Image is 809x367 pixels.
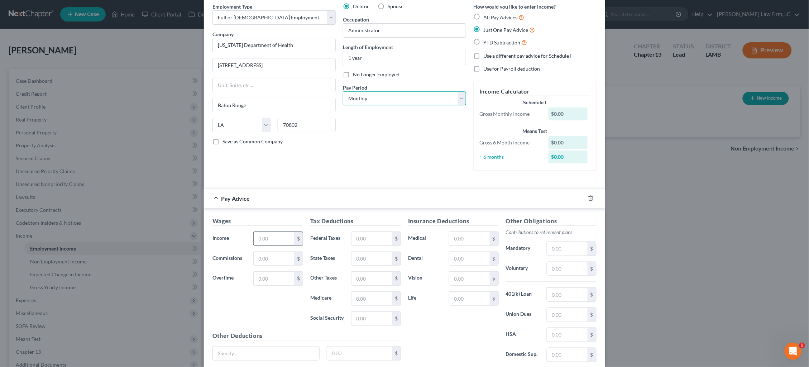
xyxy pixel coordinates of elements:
input: 0.00 [547,262,588,276]
input: -- [343,24,466,37]
div: $ [294,252,303,266]
label: Mandatory [502,242,543,256]
label: HSA [502,328,543,342]
span: Use a different pay advice for Schedule I [483,53,572,59]
label: Federal Taxes [307,232,348,246]
label: How would you like to enter income? [473,3,556,10]
h5: Insurance Deductions [408,217,499,226]
div: $ [294,272,303,285]
span: Just One Pay Advice [483,27,528,33]
div: $ [588,308,596,321]
label: Medicare [307,291,348,306]
input: 0.00 [449,272,490,285]
div: $ [588,288,596,301]
input: 0.00 [327,347,392,360]
span: YTD Subtraction [483,39,521,46]
span: Pay Advice [221,195,250,202]
label: State Taxes [307,252,348,266]
input: 0.00 [351,252,392,266]
div: ÷ 6 months [476,153,545,161]
input: 0.00 [254,272,294,285]
span: Spouse [388,3,403,9]
label: Dental [404,252,445,266]
input: Enter zip... [278,118,336,132]
div: $0.00 [549,151,588,163]
label: Commissions [209,252,250,266]
iframe: Intercom live chat [785,343,802,360]
h5: Tax Deductions [310,217,401,226]
label: Domestic Sup. [502,348,543,362]
div: Schedule I [479,99,590,106]
h5: Wages [212,217,303,226]
label: 401(k) Loan [502,287,543,302]
input: 0.00 [547,348,588,362]
input: 0.00 [351,312,392,325]
label: Life [404,291,445,306]
label: Length of Employment [343,43,393,51]
input: Specify... [213,347,319,360]
div: $ [392,292,401,305]
span: No Longer Employed [353,71,399,77]
input: ex: 2 years [343,51,466,65]
input: 0.00 [547,288,588,301]
div: Means Test [479,128,590,135]
label: Vision [404,271,445,286]
div: $0.00 [549,108,588,120]
input: Unit, Suite, etc... [213,78,335,92]
label: Occupation [343,16,369,23]
label: Overtime [209,271,250,286]
h5: Other Obligations [506,217,597,226]
h5: Income Calculator [479,87,590,96]
span: 1 [799,343,805,348]
div: $ [294,232,303,246]
input: 0.00 [547,308,588,321]
div: $ [588,348,596,362]
label: Medical [404,232,445,246]
div: $ [392,312,401,325]
input: 0.00 [351,232,392,246]
h5: Other Deductions [212,332,401,340]
div: Gross 6 Month Income [476,139,545,146]
input: Enter address... [213,58,335,72]
input: 0.00 [254,232,294,246]
div: $ [392,232,401,246]
div: $ [588,328,596,342]
input: 0.00 [449,232,490,246]
div: $0.00 [549,136,588,149]
div: $ [392,272,401,285]
label: Other Taxes [307,271,348,286]
span: Company [212,31,234,37]
input: 0.00 [547,242,588,256]
div: $ [392,252,401,266]
div: $ [588,242,596,256]
label: Voluntary [502,262,543,276]
span: Debtor [353,3,369,9]
span: All Pay Advices [483,14,518,20]
span: Save as Common Company [222,138,283,144]
p: Contributions to retirement plans [506,229,597,236]
div: $ [490,252,498,266]
input: Enter city... [213,98,335,112]
label: Union Dues [502,308,543,322]
input: 0.00 [254,252,294,266]
div: $ [588,262,596,276]
span: Use for Payroll deduction [483,66,540,72]
label: Social Security [307,311,348,326]
input: 0.00 [449,292,490,305]
span: Pay Period [343,85,367,91]
input: 0.00 [547,328,588,342]
input: 0.00 [449,252,490,266]
span: Income [212,235,229,241]
div: Gross Monthly Income [476,110,545,118]
div: $ [490,272,498,285]
div: $ [392,347,401,360]
input: Search company by name... [212,38,336,52]
input: 0.00 [351,292,392,305]
input: 0.00 [351,272,392,285]
div: $ [490,292,498,305]
div: $ [490,232,498,246]
span: Employment Type [212,4,252,10]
